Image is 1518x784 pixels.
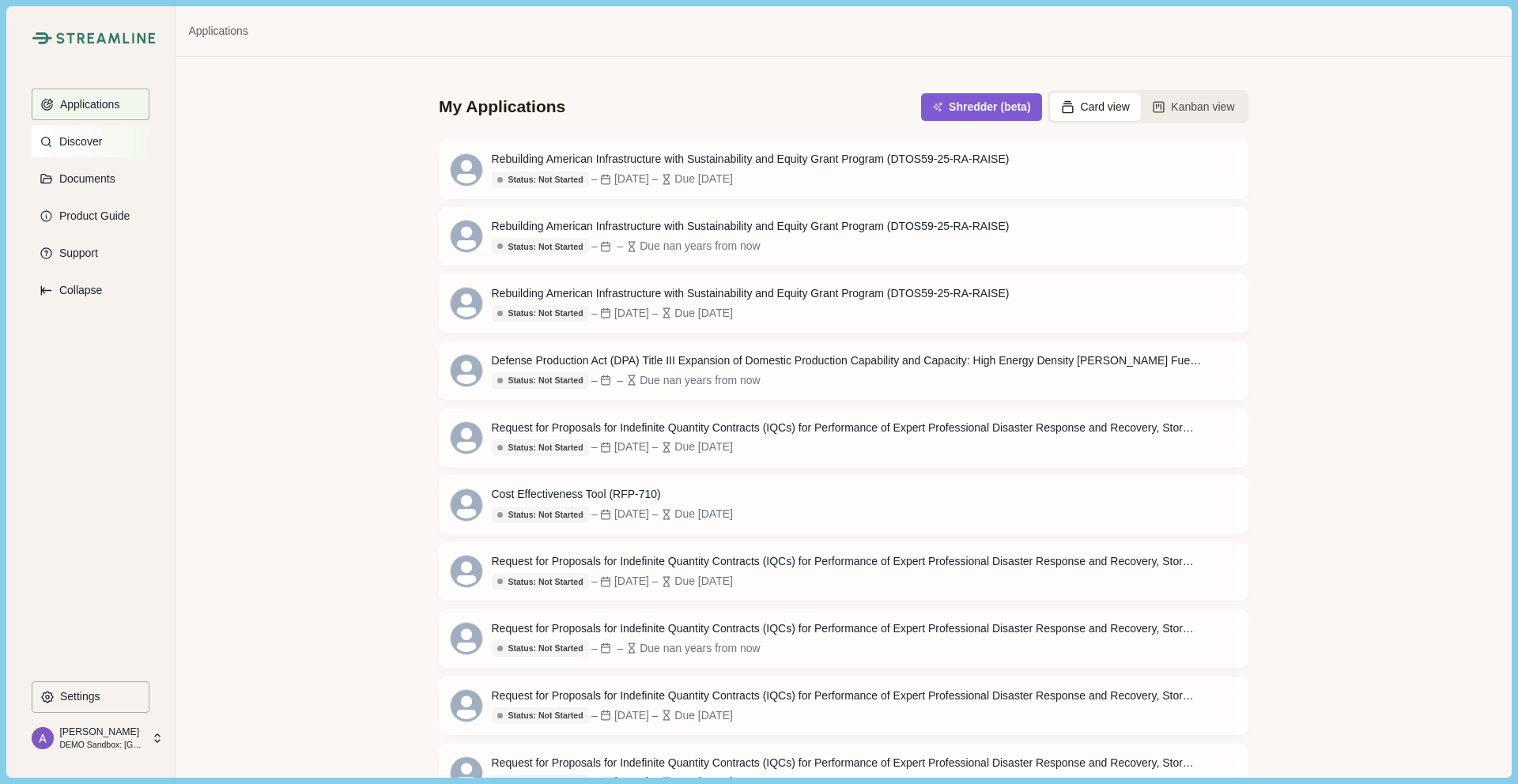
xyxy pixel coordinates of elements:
[451,288,482,319] svg: avatar
[617,372,623,389] div: –
[439,341,1248,400] a: Defense Production Act (DPA) Title III Expansion of Domestic Production Capability and Capacity: ...
[651,171,658,187] div: –
[640,640,761,657] div: Due nan years from now
[59,739,142,752] p: DEMO Sandbox: [GEOGRAPHIC_DATA], [US_STATE]
[617,640,623,657] div: –
[651,707,658,724] div: –
[614,171,649,187] div: [DATE]
[614,439,649,455] div: [DATE]
[54,284,102,297] p: Collapse
[492,305,589,322] button: Status: Not Started
[439,677,1248,735] a: Request for Proposals for Indefinite Quantity Contracts (IQCs) for Performance of Expert Professi...
[591,573,598,590] div: –
[640,238,761,254] div: Due nan years from now
[674,707,733,724] div: Due [DATE]
[674,305,733,322] div: Due [DATE]
[674,439,733,455] div: Due [DATE]
[492,372,589,389] button: Status: Not Started
[497,577,583,587] div: Status: Not Started
[591,238,598,254] div: –
[674,171,733,187] div: Due [DATE]
[497,510,583,520] div: Status: Not Started
[492,507,589,523] button: Status: Not Started
[651,305,658,322] div: –
[439,542,1248,601] a: Request for Proposals for Indefinite Quantity Contracts (IQCs) for Performance of Expert Professi...
[54,172,115,186] p: Documents
[32,237,149,269] button: Support
[617,238,623,254] div: –
[451,154,482,186] svg: avatar
[614,707,649,724] div: [DATE]
[451,355,482,386] svg: avatar
[492,151,1010,168] div: Rebuilding American Infrastructure with Sustainability and Equity Grant Program (DTOS59-25-RA-RAISE)
[614,506,649,522] div: [DATE]
[591,506,598,522] div: –
[439,96,565,118] div: My Applications
[439,609,1248,668] a: Request for Proposals for Indefinite Quantity Contracts (IQCs) for Performance of Expert Professi...
[54,209,130,223] p: Product Guide
[32,89,149,120] button: Applications
[439,207,1248,266] a: Rebuilding American Infrastructure with Sustainability and Equity Grant Program (DTOS59-25-RA-RAI...
[492,238,589,254] button: Status: Not Started
[591,640,598,657] div: –
[591,372,598,389] div: –
[451,489,482,521] svg: avatar
[439,409,1248,467] a: Request for Proposals for Indefinite Quantity Contracts (IQCs) for Performance of Expert Professi...
[492,420,1203,436] div: Request for Proposals for Indefinite Quantity Contracts (IQCs) for Performance of Expert Professi...
[32,32,149,44] a: Streamline Climate LogoStreamline Climate Logo
[651,506,658,522] div: –
[32,200,149,232] button: Product Guide
[32,727,54,749] img: profile picture
[32,681,149,713] button: Settings
[188,23,248,40] a: Applications
[55,690,100,703] p: Settings
[492,352,1203,369] div: Defense Production Act (DPA) Title III Expansion of Domestic Production Capability and Capacity: ...
[32,126,149,157] button: Discover
[451,556,482,587] svg: avatar
[497,175,583,185] div: Status: Not Started
[492,486,733,503] div: Cost Effectiveness Tool (RFP-710)
[492,688,1203,704] div: Request for Proposals for Indefinite Quantity Contracts (IQCs) for Performance of Expert Professi...
[492,218,1010,235] div: Rebuilding American Infrastructure with Sustainability and Equity Grant Program (DTOS59-25-RA-RAISE)
[32,163,149,194] button: Documents
[1050,93,1141,121] button: Card view
[439,274,1248,333] a: Rebuilding American Infrastructure with Sustainability and Equity Grant Program (DTOS59-25-RA-RAI...
[451,623,482,654] svg: avatar
[497,643,583,654] div: Status: Not Started
[591,439,598,455] div: –
[439,140,1248,198] a: Rebuilding American Infrastructure with Sustainability and Equity Grant Program (DTOS59-25-RA-RAI...
[497,443,583,453] div: Status: Not Started
[497,375,583,386] div: Status: Not Started
[591,305,598,322] div: –
[451,220,482,252] svg: avatar
[492,573,589,590] button: Status: Not Started
[492,553,1203,570] div: Request for Proposals for Indefinite Quantity Contracts (IQCs) for Performance of Expert Professi...
[451,690,482,722] svg: avatar
[497,308,583,318] div: Status: Not Started
[492,640,589,657] button: Status: Not Started
[674,506,733,522] div: Due [DATE]
[32,32,51,44] img: Streamline Climate Logo
[1141,93,1246,121] button: Kanban view
[674,573,733,590] div: Due [DATE]
[492,439,589,456] button: Status: Not Started
[451,422,482,454] svg: avatar
[640,372,761,389] div: Due nan years from now
[32,274,149,306] button: Expand
[651,439,658,455] div: –
[492,707,589,724] button: Status: Not Started
[54,247,98,260] p: Support
[56,32,156,44] img: Streamline Climate Logo
[492,171,589,188] button: Status: Not Started
[439,475,1248,533] a: Cost Effectiveness Tool (RFP-710)Status: Not Started–[DATE]–Due [DATE]
[591,171,598,187] div: –
[54,135,102,149] p: Discover
[59,725,142,739] p: [PERSON_NAME]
